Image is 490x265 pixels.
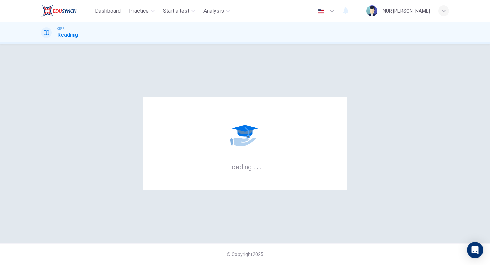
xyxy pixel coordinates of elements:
[41,4,77,18] img: EduSynch logo
[228,162,262,171] h6: Loading
[129,7,149,15] span: Practice
[95,7,121,15] span: Dashboard
[57,31,78,39] h1: Reading
[383,7,430,15] div: NUR [PERSON_NAME]
[227,252,263,257] span: © Copyright 2025
[201,5,233,17] button: Analysis
[256,160,259,172] h6: .
[92,5,124,17] button: Dashboard
[41,4,92,18] a: EduSynch logo
[163,7,189,15] span: Start a test
[160,5,198,17] button: Start a test
[366,5,377,16] img: Profile picture
[260,160,262,172] h6: .
[253,160,255,172] h6: .
[317,9,325,14] img: en
[467,242,483,258] div: Open Intercom Messenger
[57,26,64,31] span: CEFR
[126,5,158,17] button: Practice
[203,7,224,15] span: Analysis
